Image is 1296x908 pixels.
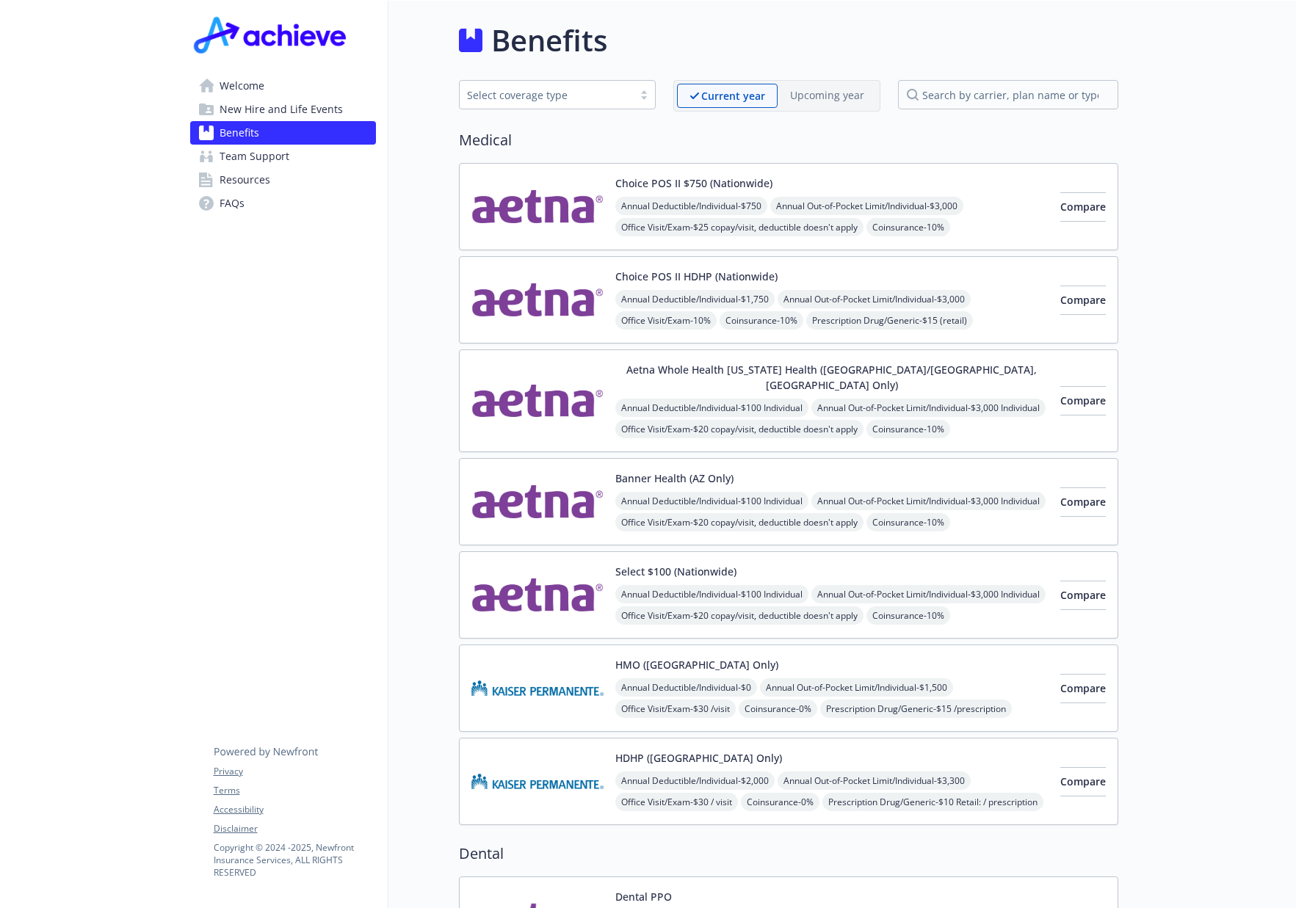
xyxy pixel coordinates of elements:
button: Dental PPO [615,889,672,904]
span: Annual Out-of-Pocket Limit/Individual - $3,300 [778,771,971,790]
a: New Hire and Life Events [190,98,376,121]
span: Annual Deductible/Individual - $100 Individual [615,585,808,603]
span: Office Visit/Exam - $20 copay/visit, deductible doesn't apply [615,420,864,438]
span: Coinsurance - 10% [866,420,950,438]
span: Compare [1060,495,1106,509]
span: Coinsurance - 10% [866,513,950,531]
span: Prescription Drug/Generic - $10 Retail: / prescription [822,793,1043,811]
span: Annual Out-of-Pocket Limit/Individual - $1,500 [760,678,953,697]
button: Banner Health (AZ Only) [615,471,734,486]
span: Office Visit/Exam - $20 copay/visit, deductible doesn't apply [615,606,864,625]
span: Resources [220,168,270,192]
span: FAQs [220,192,245,215]
input: search by carrier, plan name or type [898,80,1118,109]
button: Compare [1060,581,1106,610]
span: Compare [1060,588,1106,602]
img: Kaiser Permanente Insurance Company carrier logo [471,750,604,813]
button: Compare [1060,767,1106,796]
a: Benefits [190,121,376,145]
a: Terms [214,784,375,797]
img: Aetna Inc carrier logo [471,269,604,331]
span: Annual Out-of-Pocket Limit/Individual - $3,000 Individual [811,492,1046,510]
span: Office Visit/Exam - $25 copay/visit, deductible doesn't apply [615,218,864,236]
button: Compare [1060,386,1106,415]
span: Benefits [220,121,259,145]
a: Disclaimer [214,822,375,835]
h1: Benefits [491,18,607,62]
h2: Medical [459,129,1118,151]
img: Aetna Inc carrier logo [471,564,604,626]
button: Compare [1060,487,1106,517]
span: Office Visit/Exam - $20 copay/visit, deductible doesn't apply [615,513,864,531]
p: Upcoming year [790,87,864,103]
div: Select coverage type [467,87,626,103]
span: Coinsurance - 10% [866,606,950,625]
span: Compare [1060,293,1106,307]
span: Team Support [220,145,289,168]
span: Compare [1060,393,1106,407]
span: Annual Out-of-Pocket Limit/Individual - $3,000 [770,197,963,215]
span: Welcome [220,74,264,98]
span: Office Visit/Exam - $30 / visit [615,793,738,811]
button: Compare [1060,286,1106,315]
span: Compare [1060,200,1106,214]
span: Annual Out-of-Pocket Limit/Individual - $3,000 [778,290,971,308]
span: Coinsurance - 0% [741,793,819,811]
a: Team Support [190,145,376,168]
a: FAQs [190,192,376,215]
span: Annual Deductible/Individual - $100 Individual [615,399,808,417]
p: Current year [701,88,765,103]
img: Kaiser Permanente Insurance Company carrier logo [471,657,604,719]
span: Coinsurance - 10% [866,218,950,236]
span: Prescription Drug/Generic - $15 /prescription [820,700,1012,718]
span: Coinsurance - 0% [739,700,817,718]
button: Choice POS II $750 (Nationwide) [615,175,772,191]
span: Annual Out-of-Pocket Limit/Individual - $3,000 Individual [811,585,1046,603]
span: Upcoming year [778,84,877,108]
img: Aetna Inc carrier logo [471,471,604,533]
button: Compare [1060,192,1106,222]
span: Office Visit/Exam - $30 /visit [615,700,736,718]
span: Annual Deductible/Individual - $0 [615,678,757,697]
span: Prescription Drug/Generic - $15 (retail) [806,311,973,330]
span: New Hire and Life Events [220,98,343,121]
img: Aetna Inc carrier logo [471,362,604,440]
button: HMO ([GEOGRAPHIC_DATA] Only) [615,657,778,672]
h2: Dental [459,843,1118,865]
span: Annual Deductible/Individual - $1,750 [615,290,775,308]
span: Annual Out-of-Pocket Limit/Individual - $3,000 Individual [811,399,1046,417]
span: Compare [1060,681,1106,695]
span: Annual Deductible/Individual - $2,000 [615,771,775,790]
span: Annual Deductible/Individual - $750 [615,197,767,215]
button: Select $100 (Nationwide) [615,564,736,579]
button: Compare [1060,674,1106,703]
p: Copyright © 2024 - 2025 , Newfront Insurance Services, ALL RIGHTS RESERVED [214,841,375,879]
a: Privacy [214,765,375,778]
span: Office Visit/Exam - 10% [615,311,717,330]
a: Accessibility [214,803,375,816]
span: Coinsurance - 10% [720,311,803,330]
button: Aetna Whole Health [US_STATE] Health ([GEOGRAPHIC_DATA]/[GEOGRAPHIC_DATA], [GEOGRAPHIC_DATA] Only) [615,362,1049,393]
a: Welcome [190,74,376,98]
button: Choice POS II HDHP (Nationwide) [615,269,778,284]
a: Resources [190,168,376,192]
button: HDHP ([GEOGRAPHIC_DATA] Only) [615,750,782,766]
img: Aetna Inc carrier logo [471,175,604,238]
span: Annual Deductible/Individual - $100 Individual [615,492,808,510]
span: Compare [1060,774,1106,788]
